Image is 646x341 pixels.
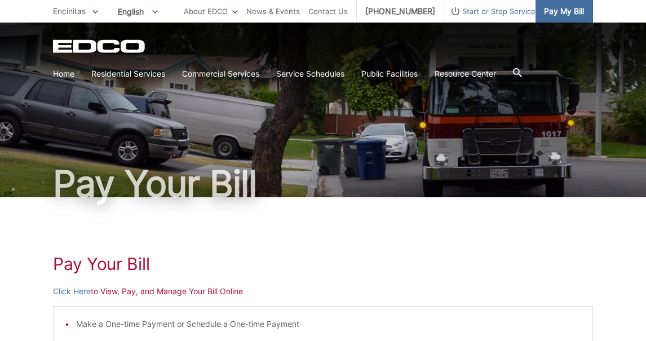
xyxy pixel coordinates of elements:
span: Encinitas [53,6,86,16]
p: to View, Pay, and Manage Your Bill Online [53,285,593,298]
li: Make a One-time Payment or Schedule a One-time Payment [76,318,581,330]
span: English [109,2,166,21]
a: Contact Us [308,5,348,17]
a: Commercial Services [182,68,259,80]
a: Resource Center [435,68,496,80]
a: Home [53,68,74,80]
a: About EDCO [184,5,238,17]
h1: Pay Your Bill [53,166,593,202]
a: Service Schedules [276,68,344,80]
a: News & Events [246,5,300,17]
a: Residential Services [91,68,165,80]
span: Pay My Bill [544,5,584,17]
a: Public Facilities [361,68,418,80]
a: Click Here [53,285,91,298]
h1: Pay Your Bill [53,254,593,274]
a: EDCD logo. Return to the homepage. [53,39,147,53]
